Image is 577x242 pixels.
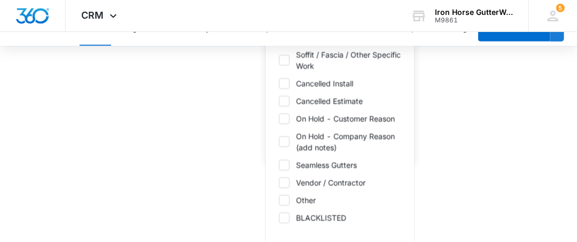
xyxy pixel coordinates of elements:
label: On Hold - Customer Reason [278,113,401,124]
span: 5 [556,4,565,12]
label: Other [278,195,401,206]
label: Seamless Gutters [278,159,401,171]
label: Cancelled Estimate [278,95,401,107]
div: account name [435,8,513,17]
label: Cancelled Install [278,78,401,89]
div: notifications count [556,4,565,12]
label: On Hold - Company Reason (add notes) [278,131,401,153]
label: Vendor / Contractor [278,177,401,188]
label: Soffit / Fascia / Other Specific Work [278,49,401,71]
span: CRM [82,10,104,21]
label: BLACKLISTED [278,212,401,223]
div: account id [435,17,513,24]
